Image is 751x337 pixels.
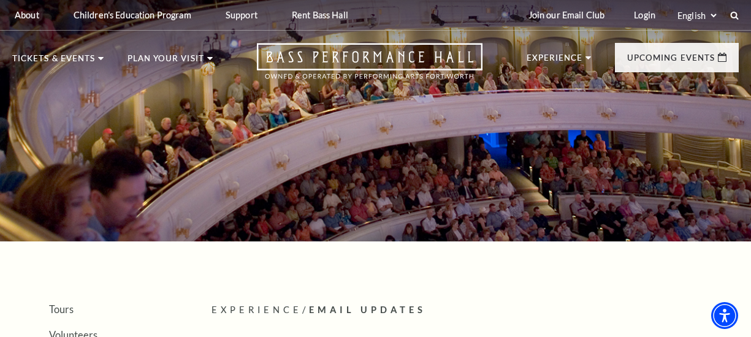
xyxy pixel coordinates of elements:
div: Accessibility Menu [711,302,738,329]
select: Select: [675,10,719,21]
p: Upcoming Events [627,54,715,69]
p: Plan Your Visit [128,55,204,69]
p: Tickets & Events [12,55,95,69]
p: Support [226,10,257,20]
p: Experience [527,54,583,69]
p: About [15,10,39,20]
p: / [212,303,739,318]
span: Experience [212,305,302,315]
p: Children's Education Program [74,10,191,20]
a: Tours [49,303,74,315]
p: Rent Bass Hall [292,10,348,20]
a: Open this option [213,43,527,91]
span: Email Updates [309,305,426,315]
